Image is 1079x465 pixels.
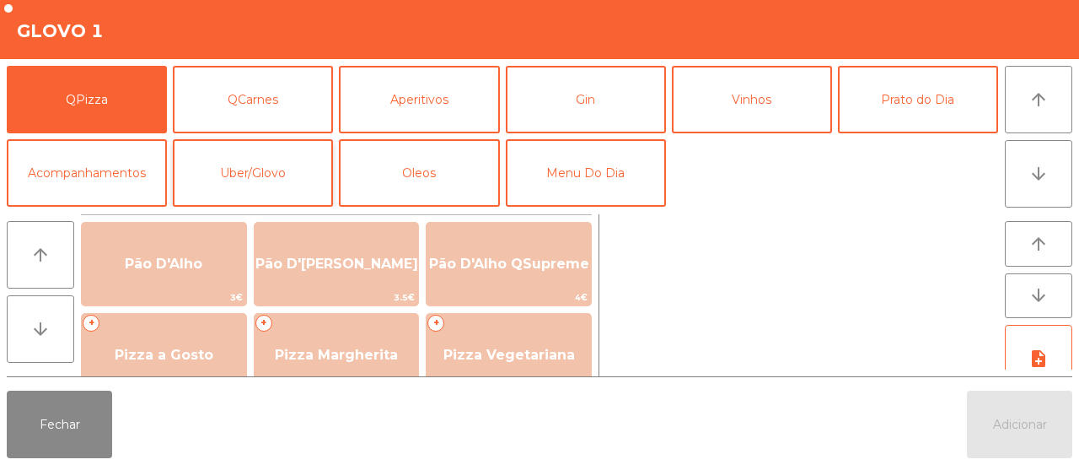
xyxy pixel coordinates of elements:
[255,256,418,272] span: Pão D'[PERSON_NAME]
[17,19,104,44] h4: Glovo 1
[1005,273,1072,319] button: arrow_downward
[7,139,167,207] button: Acompanhamentos
[1028,89,1049,110] i: arrow_upward
[838,66,998,133] button: Prato do Dia
[255,315,272,332] span: +
[506,139,666,207] button: Menu Do Dia
[1028,164,1049,184] i: arrow_downward
[506,66,666,133] button: Gin
[672,66,832,133] button: Vinhos
[339,139,499,207] button: Oleos
[173,139,333,207] button: Uber/Glovo
[1028,234,1049,254] i: arrow_upward
[255,289,419,305] span: 3.5€
[83,315,99,332] span: +
[1005,66,1072,133] button: arrow_upward
[1028,285,1049,305] i: arrow_downward
[427,289,591,305] span: 4€
[30,245,51,265] i: arrow_upward
[1005,140,1072,208] button: arrow_downward
[443,347,575,363] span: Pizza Vegetariana
[427,315,444,332] span: +
[1028,349,1049,369] i: note_add
[7,295,74,363] button: arrow_downward
[125,256,202,272] span: Pão D'Alho
[275,347,398,363] span: Pizza Margherita
[82,289,246,305] span: 3€
[7,391,112,458] button: Fechar
[173,66,333,133] button: QCarnes
[339,66,499,133] button: Aperitivos
[30,319,51,339] i: arrow_downward
[1005,221,1072,267] button: arrow_upward
[1005,325,1072,392] button: note_add
[7,66,167,133] button: QPizza
[7,221,74,289] button: arrow_upward
[115,347,213,363] span: Pizza a Gosto
[429,256,589,272] span: Pão D'Alho QSupreme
